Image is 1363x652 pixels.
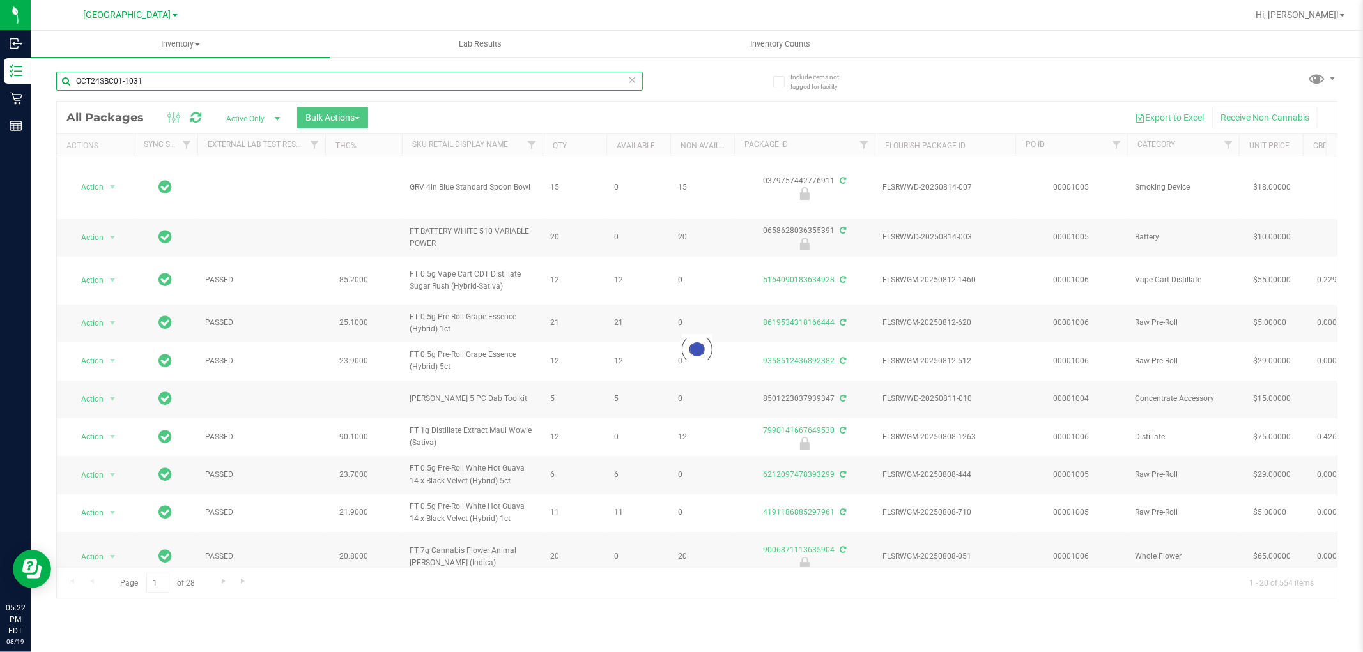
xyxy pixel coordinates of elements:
[442,38,519,50] span: Lab Results
[31,31,330,57] a: Inventory
[6,602,25,637] p: 05:22 PM EDT
[628,72,637,88] span: Clear
[10,37,22,50] inline-svg: Inbound
[10,64,22,77] inline-svg: Inventory
[31,38,330,50] span: Inventory
[330,31,630,57] a: Lab Results
[10,119,22,132] inline-svg: Reports
[733,38,828,50] span: Inventory Counts
[790,72,854,91] span: Include items not tagged for facility
[630,31,930,57] a: Inventory Counts
[10,92,22,105] inline-svg: Retail
[13,550,51,588] iframe: Resource center
[84,10,171,20] span: [GEOGRAPHIC_DATA]
[56,72,643,91] input: Search Package ID, Item Name, SKU, Lot or Part Number...
[6,637,25,646] p: 08/19
[1256,10,1339,20] span: Hi, [PERSON_NAME]!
